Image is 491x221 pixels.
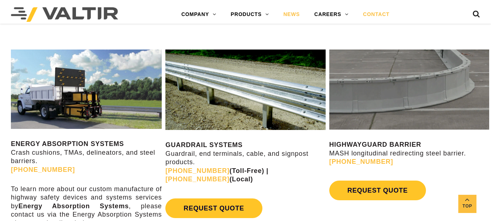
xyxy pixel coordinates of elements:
[165,167,229,174] a: [PHONE_NUMBER]
[329,141,489,166] p: MASH longitudinal redirecting steel barrier.
[174,7,224,22] a: COMPANY
[276,7,307,22] a: NEWS
[11,140,162,174] p: Crash cushions, TMAs, delineators, and steel barriers.
[329,141,421,148] strong: HIGHWAYGUARD BARRIER
[165,141,242,149] strong: GUARDRAIL SYSTEMS
[19,202,129,210] strong: Energy Absorption Systems
[307,7,356,22] a: CAREERS
[329,158,393,165] a: [PHONE_NUMBER]
[329,50,489,130] img: Radius-Barrier-Section-Highwayguard3
[11,50,162,129] img: SS180M Contact Us Page Image
[329,181,426,200] a: REQUEST QUOTE
[458,202,476,210] span: Top
[165,167,268,183] strong: (Toll-Free) | (Local)
[458,195,476,213] a: Top
[11,140,124,147] strong: ENERGY ABSORPTION SYSTEMS
[224,7,276,22] a: PRODUCTS
[11,7,118,22] img: Valtir
[11,166,75,173] a: [PHONE_NUMBER]
[165,141,325,183] p: Guardrail, end terminals, cable, and signpost products.
[165,50,325,130] img: Guardrail Contact Us Page Image
[356,7,397,22] a: CONTACT
[165,198,262,218] a: REQUEST QUOTE
[165,175,229,183] a: [PHONE_NUMBER]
